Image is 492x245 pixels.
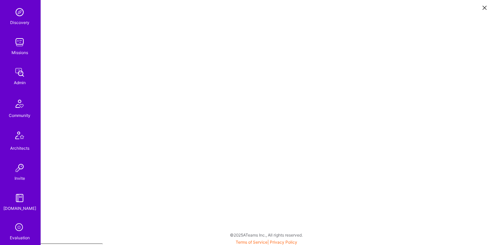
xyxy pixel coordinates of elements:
[13,66,26,79] img: admin teamwork
[10,19,29,26] div: Discovery
[3,205,36,212] div: [DOMAIN_NAME]
[483,6,487,10] i: icon Close
[13,191,26,205] img: guide book
[14,79,26,86] div: Admin
[11,128,28,145] img: Architects
[13,221,26,234] i: icon SelectionTeam
[9,112,30,119] div: Community
[11,96,28,112] img: Community
[15,175,25,182] div: Invite
[13,5,26,19] img: discovery
[13,35,26,49] img: teamwork
[11,49,28,56] div: Missions
[13,161,26,175] img: Invite
[10,234,30,241] div: Evaluation
[10,145,29,152] div: Architects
